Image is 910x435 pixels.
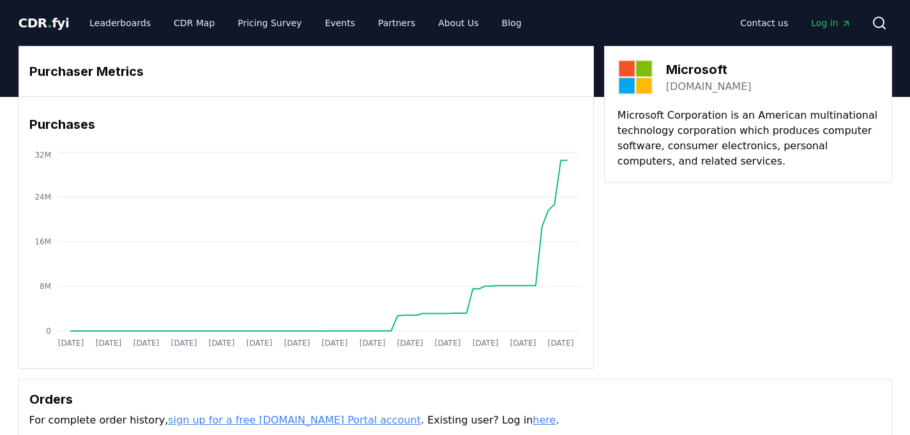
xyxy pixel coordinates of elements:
[57,339,84,348] tspan: [DATE]
[547,339,573,348] tspan: [DATE]
[397,339,423,348] tspan: [DATE]
[133,339,159,348] tspan: [DATE]
[730,11,861,34] nav: Main
[29,62,583,81] h3: Purchaser Metrics
[666,79,752,94] a: [DOMAIN_NAME]
[284,339,310,348] tspan: [DATE]
[811,17,851,29] span: Log in
[618,59,653,95] img: Microsoft-logo
[79,11,531,34] nav: Main
[34,151,51,159] tspan: 32M
[29,115,583,134] h3: Purchases
[368,11,425,34] a: Partners
[533,414,556,426] a: here
[34,237,51,246] tspan: 16M
[434,339,460,348] tspan: [DATE]
[171,339,197,348] tspan: [DATE]
[359,339,385,348] tspan: [DATE]
[246,339,272,348] tspan: [DATE]
[29,390,881,409] h3: Orders
[29,413,881,428] p: For complete order history, . Existing user? Log in .
[19,14,70,32] a: CDR.fyi
[46,327,51,335] tspan: 0
[472,339,498,348] tspan: [DATE]
[47,15,52,31] span: .
[492,11,532,34] a: Blog
[95,339,121,348] tspan: [DATE]
[79,11,161,34] a: Leaderboards
[428,11,489,34] a: About Us
[19,15,70,31] span: CDR fyi
[510,339,536,348] tspan: [DATE]
[730,11,798,34] a: Contact us
[801,11,861,34] a: Log in
[321,339,347,348] tspan: [DATE]
[227,11,312,34] a: Pricing Survey
[208,339,234,348] tspan: [DATE]
[34,193,51,202] tspan: 24M
[168,414,421,426] a: sign up for a free [DOMAIN_NAME] Portal account
[315,11,365,34] a: Events
[163,11,225,34] a: CDR Map
[666,60,752,79] h3: Microsoft
[618,108,879,169] p: Microsoft Corporation is an American multinational technology corporation which produces computer...
[40,282,51,291] tspan: 8M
